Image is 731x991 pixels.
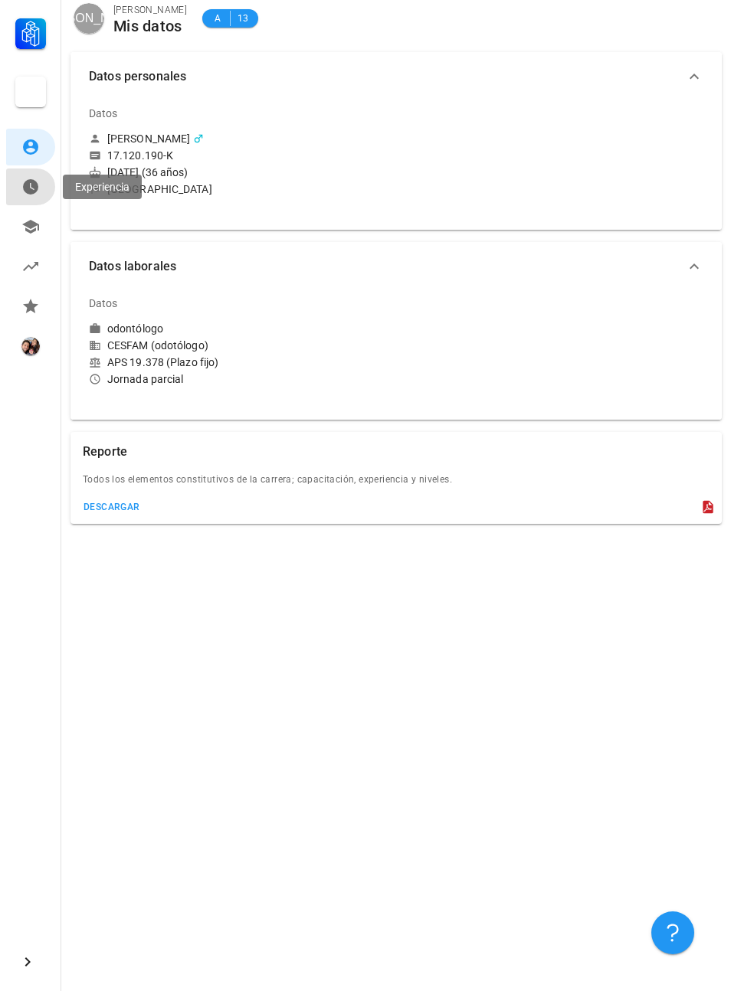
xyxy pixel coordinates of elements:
[113,2,187,18] div: [PERSON_NAME]
[83,432,127,472] div: Reporte
[107,182,212,196] div: [GEOGRAPHIC_DATA]
[89,372,703,386] div: Jornada parcial
[74,3,104,34] div: avatar
[89,339,703,352] div: CESFAM (odotólogo)
[237,11,249,26] span: 13
[89,165,703,179] div: [DATE] (36 años)
[113,18,187,34] div: Mis datos
[107,322,163,335] div: odontólogo
[77,496,146,518] button: descargar
[107,132,190,146] div: [PERSON_NAME]
[70,52,722,101] button: Datos personales
[70,242,722,291] button: Datos laborales
[107,149,173,162] div: 17.120.190-K
[83,502,140,512] div: descargar
[89,66,685,87] span: Datos personales
[211,11,224,26] span: A
[38,3,139,34] span: [PERSON_NAME]
[70,472,722,496] div: Todos los elementos constitutivos de la carrera; capacitación, experiencia y niveles.
[89,256,685,277] span: Datos laborales
[21,337,40,355] div: avatar
[89,95,118,132] div: Datos
[89,285,118,322] div: Datos
[89,355,703,369] div: APS 19.378 (Plazo fijo)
